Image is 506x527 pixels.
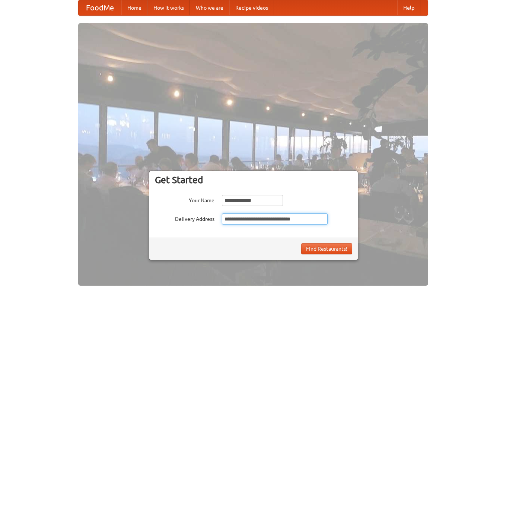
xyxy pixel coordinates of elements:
a: Home [121,0,147,15]
a: Who we are [190,0,229,15]
button: Find Restaurants! [301,243,352,254]
a: FoodMe [79,0,121,15]
label: Your Name [155,195,214,204]
h3: Get Started [155,174,352,185]
a: Help [397,0,420,15]
label: Delivery Address [155,213,214,223]
a: How it works [147,0,190,15]
a: Recipe videos [229,0,274,15]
